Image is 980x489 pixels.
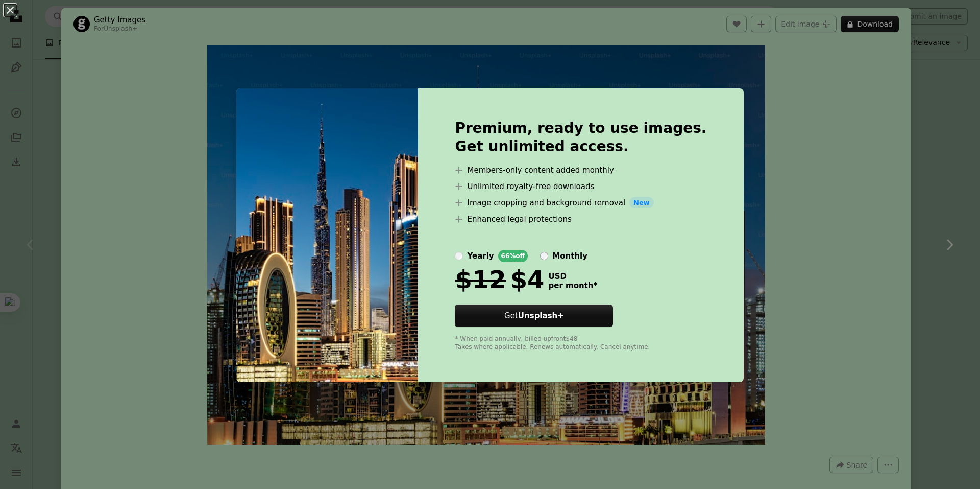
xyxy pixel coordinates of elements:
li: Image cropping and background removal [455,197,706,209]
span: New [629,197,654,209]
img: premium_photo-1697729914552-368899dc4757 [236,88,418,383]
span: $12 [455,266,506,293]
li: Members-only content added monthly [455,164,706,176]
div: yearly [467,250,494,262]
div: monthly [552,250,587,262]
div: * When paid annually, billed upfront $48 Taxes where applicable. Renews automatically. Cancel any... [455,335,706,352]
span: USD [548,272,597,281]
button: GetUnsplash+ [455,305,613,327]
div: 66% off [498,250,528,262]
div: $4 [455,266,544,293]
span: per month * [548,281,597,290]
strong: Unsplash+ [518,311,564,320]
input: monthly [540,252,548,260]
input: yearly66%off [455,252,463,260]
li: Unlimited royalty-free downloads [455,180,706,193]
li: Enhanced legal protections [455,213,706,225]
h2: Premium, ready to use images. Get unlimited access. [455,119,706,156]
